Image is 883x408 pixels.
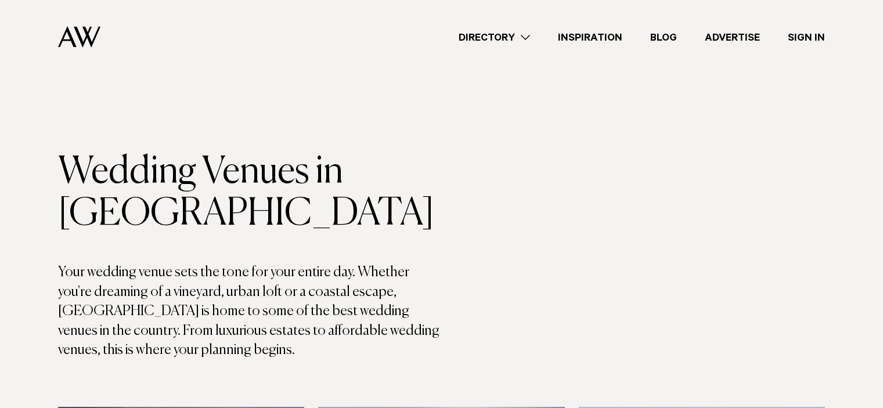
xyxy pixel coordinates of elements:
a: Advertise [691,30,774,45]
h1: Wedding Venues in [GEOGRAPHIC_DATA] [58,151,442,235]
img: Auckland Weddings Logo [58,26,100,48]
a: Blog [636,30,691,45]
p: Your wedding venue sets the tone for your entire day. Whether you're dreaming of a vineyard, urba... [58,263,442,360]
a: Inspiration [544,30,636,45]
a: Sign In [774,30,839,45]
a: Directory [445,30,544,45]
